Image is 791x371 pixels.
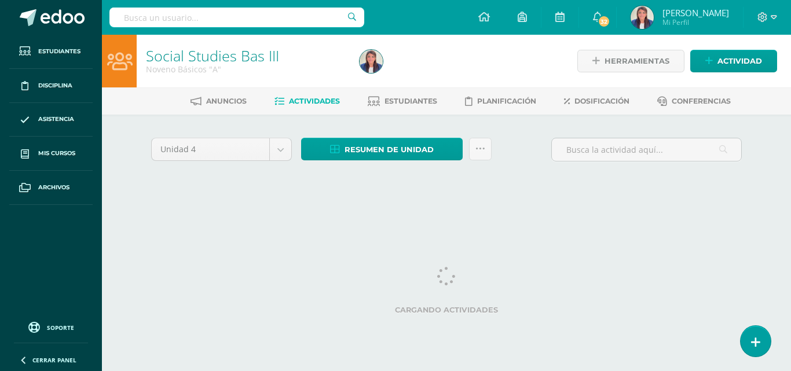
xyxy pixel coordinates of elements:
a: Estudiantes [9,35,93,69]
a: Archivos [9,171,93,205]
a: Planificación [465,92,536,111]
label: Cargando actividades [151,306,742,314]
input: Busca la actividad aquí... [552,138,741,161]
span: Mis cursos [38,149,75,158]
span: [PERSON_NAME] [662,7,729,19]
a: Actividades [274,92,340,111]
span: Unidad 4 [160,138,261,160]
span: Soporte [47,324,74,332]
a: Asistencia [9,103,93,137]
span: Conferencias [672,97,731,105]
a: Actividad [690,50,777,72]
a: Anuncios [191,92,247,111]
span: Estudiantes [38,47,80,56]
input: Busca un usuario... [109,8,364,27]
a: Social Studies Bas III [146,46,279,65]
h1: Social Studies Bas III [146,47,346,64]
span: Resumen de unidad [345,139,434,160]
img: 64f220a76ce8a7c8a2fce748c524eb74.png [360,50,383,73]
span: Actividades [289,97,340,105]
span: Herramientas [605,50,669,72]
span: Asistencia [38,115,74,124]
a: Soporte [14,319,88,335]
a: Conferencias [657,92,731,111]
span: Mi Perfil [662,17,729,27]
span: 32 [598,15,610,28]
div: Noveno Básicos 'A' [146,64,346,75]
span: Anuncios [206,97,247,105]
span: Disciplina [38,81,72,90]
a: Estudiantes [368,92,437,111]
span: Actividad [717,50,762,72]
span: Estudiantes [384,97,437,105]
a: Unidad 4 [152,138,291,160]
img: 64f220a76ce8a7c8a2fce748c524eb74.png [631,6,654,29]
span: Planificación [477,97,536,105]
a: Disciplina [9,69,93,103]
span: Dosificación [574,97,629,105]
span: Cerrar panel [32,356,76,364]
a: Resumen de unidad [301,138,463,160]
a: Mis cursos [9,137,93,171]
a: Herramientas [577,50,684,72]
span: Archivos [38,183,69,192]
a: Dosificación [564,92,629,111]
